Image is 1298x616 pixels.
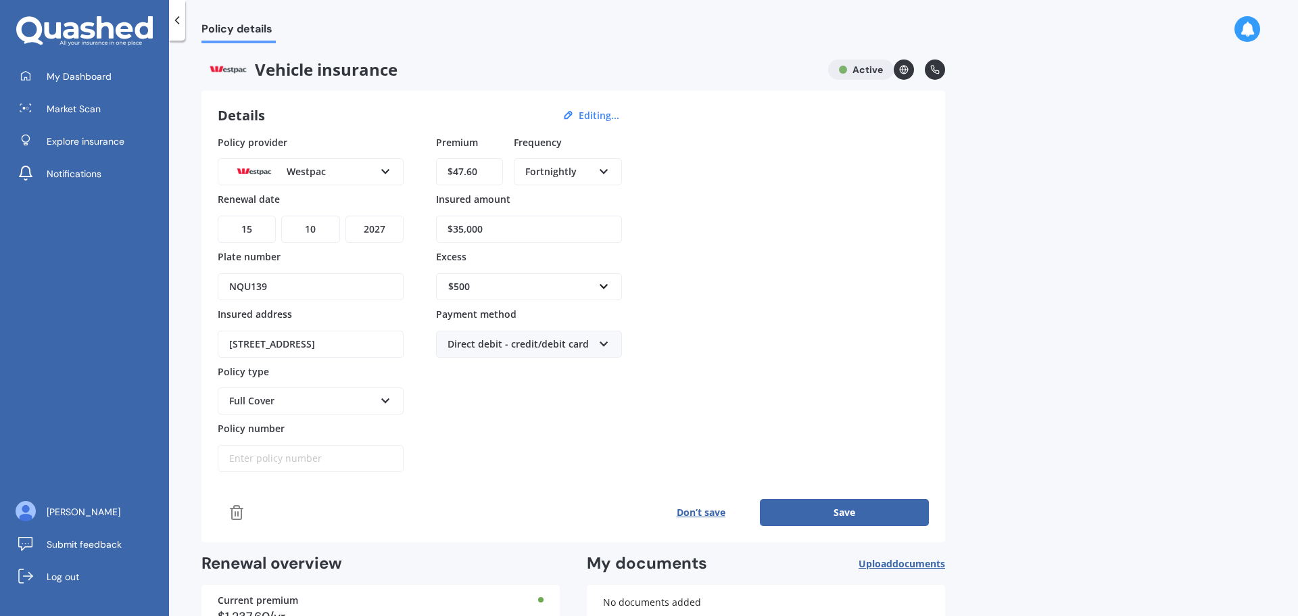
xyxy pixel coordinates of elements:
span: Policy details [201,22,276,41]
span: Payment method [436,308,516,321]
a: Notifications [10,160,169,187]
h2: My documents [587,553,707,574]
button: Editing... [575,110,623,122]
a: My Dashboard [10,63,169,90]
input: Enter plate number [218,273,404,300]
a: Explore insurance [10,128,169,155]
div: Direct debit - credit/debit card [448,337,593,352]
a: Market Scan [10,95,169,122]
span: Policy provider [218,135,287,148]
div: Westpac [229,164,375,179]
span: Policy number [218,422,285,435]
span: Frequency [514,135,562,148]
div: Fortnightly [525,164,593,179]
button: Save [760,499,929,526]
span: Excess [436,250,466,263]
div: $500 [448,279,594,294]
button: Uploaddocuments [859,553,945,574]
span: Renewal date [218,193,280,206]
span: Submit feedback [47,538,122,551]
span: Premium [436,135,478,148]
span: My Dashboard [47,70,112,83]
span: [PERSON_NAME] [47,505,120,519]
a: Log out [10,563,169,590]
span: Log out [47,570,79,584]
button: Don’t save [642,499,760,526]
a: Submit feedback [10,531,169,558]
input: Enter amount [436,158,503,185]
h2: Renewal overview [201,553,560,574]
span: Plate number [218,250,281,263]
span: Vehicle insurance [201,60,817,80]
span: Policy type [218,364,269,377]
img: Wespac.png [229,162,279,181]
input: Enter amount [436,216,622,243]
span: Upload [859,559,945,569]
span: Market Scan [47,102,101,116]
div: Current premium [218,596,544,605]
img: AOh14Gh2W273NKqhEbfIJhiGpnQ6kjupn9Ac9BCtTJ1Z3w=s96-c [16,501,36,521]
span: Notifications [47,167,101,181]
input: Enter policy number [218,445,404,472]
span: documents [892,557,945,570]
img: Wespac.png [201,60,255,80]
span: Explore insurance [47,135,124,148]
div: Full Cover [229,394,375,408]
span: Insured address [218,308,292,321]
a: [PERSON_NAME] [10,498,169,525]
h3: Details [218,107,265,124]
input: Enter address [218,331,404,358]
span: Insured amount [436,193,510,206]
